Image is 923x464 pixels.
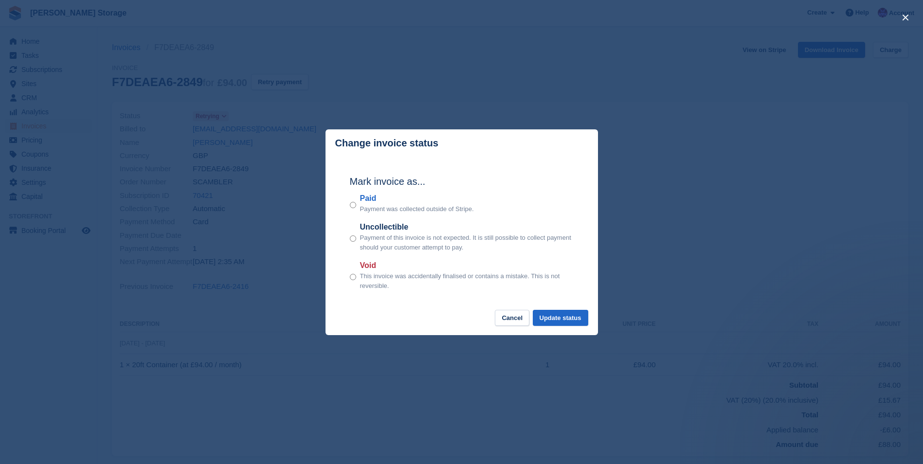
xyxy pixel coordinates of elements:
[350,174,574,189] h2: Mark invoice as...
[335,138,438,149] p: Change invoice status
[360,233,574,252] p: Payment of this invoice is not expected. It is still possible to collect payment should your cust...
[360,271,574,290] p: This invoice was accidentally finalised or contains a mistake. This is not reversible.
[360,204,474,214] p: Payment was collected outside of Stripe.
[495,310,529,326] button: Cancel
[360,260,574,271] label: Void
[360,193,474,204] label: Paid
[360,221,574,233] label: Uncollectible
[533,310,588,326] button: Update status
[898,10,913,25] button: close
